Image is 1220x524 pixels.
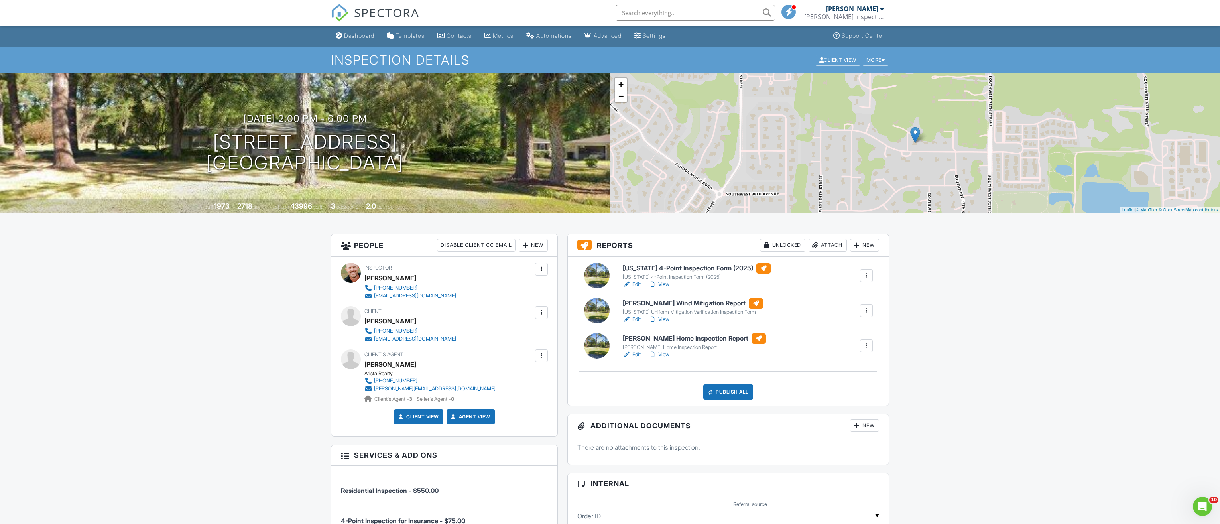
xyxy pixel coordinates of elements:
[568,473,889,494] h3: Internal
[331,4,348,22] img: The Best Home Inspection Software - Spectora
[364,308,382,314] span: Client
[623,280,641,288] a: Edit
[364,359,416,370] a: [PERSON_NAME]
[336,204,358,210] span: bedrooms
[290,202,312,210] div: 43996
[623,263,771,274] h6: [US_STATE] 4-Point Inspection Form (2025)
[830,29,887,43] a: Support Center
[366,202,376,210] div: 2.0
[1159,207,1218,212] a: © OpenStreetMap contributors
[568,414,889,437] h3: Additional Documents
[341,472,548,502] li: Service: Residential Inspection
[623,333,766,344] h6: [PERSON_NAME] Home Inspection Report
[623,309,763,315] div: [US_STATE] Uniform Mitigation Verification Inspection Form
[331,234,557,257] h3: People
[804,13,884,21] div: Garber Inspection Services
[313,204,323,210] span: sq.ft.
[364,292,456,300] a: [EMAIL_ADDRESS][DOMAIN_NAME]
[649,351,669,359] a: View
[631,29,669,43] a: Settings
[243,113,367,124] h3: [DATE] 2:00 pm - 6:00 pm
[623,298,763,309] h6: [PERSON_NAME] Wind Mitigation Report
[397,413,439,421] a: Client View
[354,4,419,21] span: SPECTORA
[364,272,416,284] div: [PERSON_NAME]
[364,315,416,327] div: [PERSON_NAME]
[536,32,572,39] div: Automations
[374,328,417,334] div: [PHONE_NUMBER]
[377,204,400,210] span: bathrooms
[331,11,419,28] a: SPECTORA
[519,239,548,252] div: New
[623,333,766,351] a: [PERSON_NAME] Home Inspection Report [PERSON_NAME] Home Inspection Report
[364,335,456,343] a: [EMAIL_ADDRESS][DOMAIN_NAME]
[364,265,392,271] span: Inspector
[364,385,496,393] a: [PERSON_NAME][EMAIL_ADDRESS][DOMAIN_NAME]
[449,413,490,421] a: Agent View
[863,55,889,65] div: More
[733,501,767,508] label: Referral source
[374,293,456,299] div: [EMAIL_ADDRESS][DOMAIN_NAME]
[616,5,775,21] input: Search everything...
[643,32,666,39] div: Settings
[1122,207,1135,212] a: Leaflet
[364,370,502,377] div: Arista Realty
[237,202,252,210] div: 2718
[214,202,230,210] div: 1973
[331,202,335,210] div: 3
[331,445,557,466] h3: Services & Add ons
[341,487,439,494] span: Residential Inspection - $550.00
[850,239,879,252] div: New
[344,32,374,39] div: Dashboard
[649,280,669,288] a: View
[623,344,766,351] div: [PERSON_NAME] Home Inspection Report
[364,284,456,292] a: [PHONE_NUMBER]
[272,204,289,210] span: Lot Size
[374,378,417,384] div: [PHONE_NUMBER]
[623,351,641,359] a: Edit
[206,132,404,174] h1: [STREET_ADDRESS] [GEOGRAPHIC_DATA]
[816,55,860,65] div: Client View
[623,315,641,323] a: Edit
[447,32,472,39] div: Contacts
[649,315,669,323] a: View
[396,32,425,39] div: Templates
[481,29,517,43] a: Metrics
[374,396,413,402] span: Client's Agent -
[254,204,265,210] span: sq. ft.
[623,298,763,316] a: [PERSON_NAME] Wind Mitigation Report [US_STATE] Uniform Mitigation Verification Inspection Form
[594,32,622,39] div: Advanced
[809,239,847,252] div: Attach
[842,32,884,39] div: Support Center
[374,285,417,291] div: [PHONE_NUMBER]
[204,204,213,210] span: Built
[384,29,428,43] a: Templates
[374,336,456,342] div: [EMAIL_ADDRESS][DOMAIN_NAME]
[1120,207,1220,213] div: |
[374,386,496,392] div: [PERSON_NAME][EMAIL_ADDRESS][DOMAIN_NAME]
[331,53,889,67] h1: Inspection Details
[615,78,627,90] a: Zoom in
[364,327,456,335] a: [PHONE_NUMBER]
[437,239,516,252] div: Disable Client CC Email
[703,384,753,400] div: Publish All
[451,396,454,402] strong: 0
[826,5,878,13] div: [PERSON_NAME]
[615,90,627,102] a: Zoom out
[850,419,879,432] div: New
[623,274,771,280] div: [US_STATE] 4-Point Inspection Form (2025)
[364,377,496,385] a: [PHONE_NUMBER]
[409,396,412,402] strong: 3
[623,263,771,281] a: [US_STATE] 4-Point Inspection Form (2025) [US_STATE] 4-Point Inspection Form (2025)
[815,57,862,63] a: Client View
[523,29,575,43] a: Automations (Basic)
[1209,497,1218,503] span: 10
[577,443,879,452] p: There are no attachments to this inspection.
[1136,207,1157,212] a: © MapTiler
[581,29,625,43] a: Advanced
[333,29,378,43] a: Dashboard
[417,396,454,402] span: Seller's Agent -
[568,234,889,257] h3: Reports
[577,512,601,520] label: Order ID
